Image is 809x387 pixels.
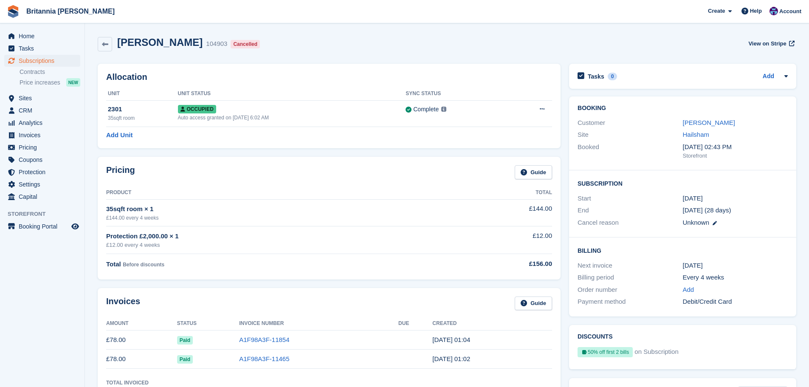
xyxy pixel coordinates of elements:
a: menu [4,166,80,178]
div: Cancel reason [578,218,682,228]
time: 2025-09-29 00:04:29 UTC [432,336,470,343]
div: 104903 [206,39,227,49]
div: 35sqft room [108,114,178,122]
span: Subscriptions [19,55,70,67]
time: 2025-09-01 00:02:32 UTC [432,355,470,362]
span: Create [708,7,725,15]
a: menu [4,154,80,166]
a: View on Stripe [745,37,796,51]
span: Booking Portal [19,220,70,232]
a: menu [4,117,80,129]
span: Total [106,260,121,268]
h2: Booking [578,105,788,112]
a: A1F98A3F-11854 [239,336,289,343]
th: Product [106,186,445,200]
a: Contracts [20,68,80,76]
div: Order number [578,285,682,295]
span: [DATE] (28 days) [683,206,731,214]
div: 50% off first 2 bills [578,347,633,357]
span: Coupons [19,154,70,166]
span: Occupied [178,105,216,113]
a: menu [4,92,80,104]
div: Billing period [578,273,682,282]
th: Invoice Number [239,317,398,331]
div: Site [578,130,682,140]
div: £12.00 every 4 weeks [106,241,445,249]
a: Preview store [70,221,80,232]
a: A1F98A3F-11465 [239,355,289,362]
span: Help [750,7,762,15]
span: Invoices [19,129,70,141]
a: menu [4,129,80,141]
div: [DATE] 02:43 PM [683,142,788,152]
span: Before discounts [123,262,164,268]
a: menu [4,141,80,153]
th: Sync Status [406,87,507,101]
td: £12.00 [445,226,552,254]
a: Add [763,72,774,82]
div: Every 4 weeks [683,273,788,282]
div: End [578,206,682,215]
span: Home [19,30,70,42]
span: Analytics [19,117,70,129]
h2: Invoices [106,297,140,311]
a: Guide [515,165,552,179]
div: [DATE] [683,261,788,271]
span: Paid [177,336,193,345]
h2: Discounts [578,333,788,340]
a: Add [683,285,694,295]
th: Amount [106,317,177,331]
img: icon-info-grey-7440780725fd019a000dd9b08b2336e03edf1995a4989e88bcd33f0948082b44.svg [441,107,446,112]
span: Capital [19,191,70,203]
a: menu [4,105,80,116]
a: Britannia [PERSON_NAME] [23,4,118,18]
span: Settings [19,178,70,190]
img: stora-icon-8386f47178a22dfd0bd8f6a31ec36ba5ce8667c1dd55bd0f319d3a0aa187defe.svg [7,5,20,18]
div: Complete [413,105,439,114]
span: Price increases [20,79,60,87]
div: 2301 [108,105,178,114]
span: Account [779,7,801,16]
div: 0 [608,73,617,80]
a: menu [4,191,80,203]
a: menu [4,55,80,67]
th: Total [445,186,552,200]
span: Sites [19,92,70,104]
a: menu [4,42,80,54]
div: 35sqft room × 1 [106,204,445,214]
span: View on Stripe [748,40,786,48]
div: £156.00 [445,259,552,269]
h2: Allocation [106,72,552,82]
span: Protection [19,166,70,178]
h2: Subscription [578,179,788,187]
th: Unit [106,87,178,101]
th: Created [432,317,552,331]
div: £144.00 every 4 weeks [106,214,445,222]
div: NEW [66,78,80,87]
div: Storefront [683,152,788,160]
div: Next invoice [578,261,682,271]
th: Status [177,317,239,331]
img: Becca Clark [770,7,778,15]
div: Start [578,194,682,203]
div: Debit/Credit Card [683,297,788,307]
div: Protection £2,000.00 × 1 [106,232,445,241]
a: Hailsham [683,131,710,138]
h2: Tasks [588,73,604,80]
span: on Subscription [634,347,678,361]
div: Booked [578,142,682,160]
a: menu [4,30,80,42]
time: 2025-09-01 00:00:00 UTC [683,194,703,203]
div: Auto access granted on [DATE] 6:02 AM [178,114,406,121]
a: Guide [515,297,552,311]
span: Unknown [683,219,710,226]
span: Tasks [19,42,70,54]
a: Add Unit [106,130,132,140]
span: Pricing [19,141,70,153]
h2: [PERSON_NAME] [117,37,203,48]
a: Price increases NEW [20,78,80,87]
div: Total Invoiced [106,379,149,387]
span: CRM [19,105,70,116]
div: Cancelled [231,40,260,48]
th: Due [398,317,432,331]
